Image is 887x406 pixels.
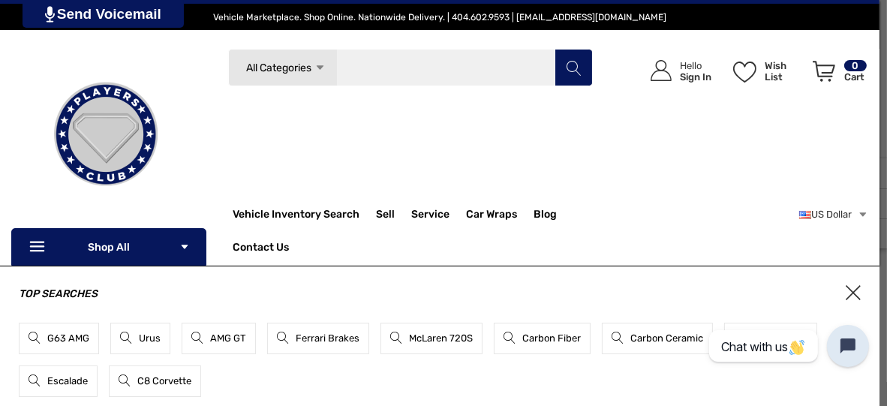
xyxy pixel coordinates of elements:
h3: Top Searches [19,285,861,303]
a: Ferrari Brakes [267,323,369,354]
span: × [846,285,861,300]
a: AMG GT [182,323,256,354]
svg: Icon Arrow Down [179,242,190,252]
svg: Wish List [733,62,756,83]
a: Contact Us [233,241,289,257]
a: Urus [110,323,170,354]
a: Wish List Wish List [726,45,806,97]
a: Sell [376,200,411,230]
svg: Icon Arrow Down [314,62,326,74]
button: Search [555,49,592,86]
span: Sell [376,208,395,224]
p: Hello [680,60,711,71]
a: McLaren 720S [380,323,483,354]
span: Car Wraps [466,208,517,224]
p: 0 [844,60,867,71]
a: Escalade [19,365,98,397]
p: Sign In [680,71,711,83]
img: PjwhLS0gR2VuZXJhdG9yOiBHcmF2aXQuaW8gLS0+PHN2ZyB4bWxucz0iaHR0cDovL3d3dy53My5vcmcvMjAwMC9zdmciIHhtb... [45,6,55,23]
a: G63 AMG [19,323,99,354]
a: Blog [534,208,557,224]
a: Sign in [633,45,719,97]
a: Hummer EV [724,323,817,354]
a: Carbon Ceramic [602,323,713,354]
p: Shop All [11,228,206,266]
svg: Icon Line [28,239,50,256]
svg: Icon User Account [651,60,672,81]
svg: Review Your Cart [813,61,835,82]
a: Car Wraps [466,200,534,230]
a: Service [411,208,450,224]
a: Carbon Fiber [494,323,591,354]
img: Players Club | Cars For Sale [31,59,181,209]
span: All Categories [247,62,312,74]
a: Vehicle Inventory Search [233,208,359,224]
a: All Categories Icon Arrow Down Icon Arrow Up [228,49,337,86]
p: Cart [844,71,867,83]
p: Wish List [765,60,804,83]
a: C8 Corvette [109,365,201,397]
a: Cart with 0 items [806,45,868,104]
span: Vehicle Marketplace. Shop Online. Nationwide Delivery. | 404.602.9593 | [EMAIL_ADDRESS][DOMAIN_NAME] [213,12,666,23]
a: USD [799,200,868,230]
